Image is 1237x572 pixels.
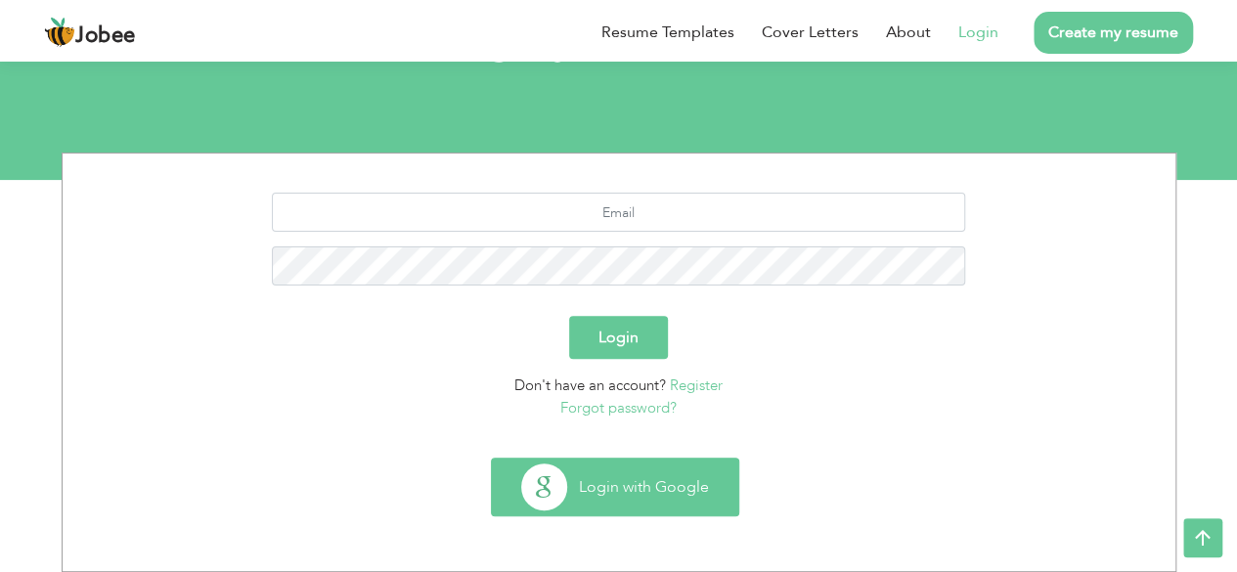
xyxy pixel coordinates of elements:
[272,193,965,232] input: Email
[762,21,859,44] a: Cover Letters
[514,375,666,395] span: Don't have an account?
[44,17,136,48] a: Jobee
[91,16,1147,66] h1: Login your account.
[958,21,998,44] a: Login
[492,459,738,515] button: Login with Google
[75,25,136,47] span: Jobee
[670,375,723,395] a: Register
[44,17,75,48] img: jobee.io
[886,21,931,44] a: About
[601,21,734,44] a: Resume Templates
[569,316,668,359] button: Login
[1034,12,1193,54] a: Create my resume
[560,398,677,418] a: Forgot password?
